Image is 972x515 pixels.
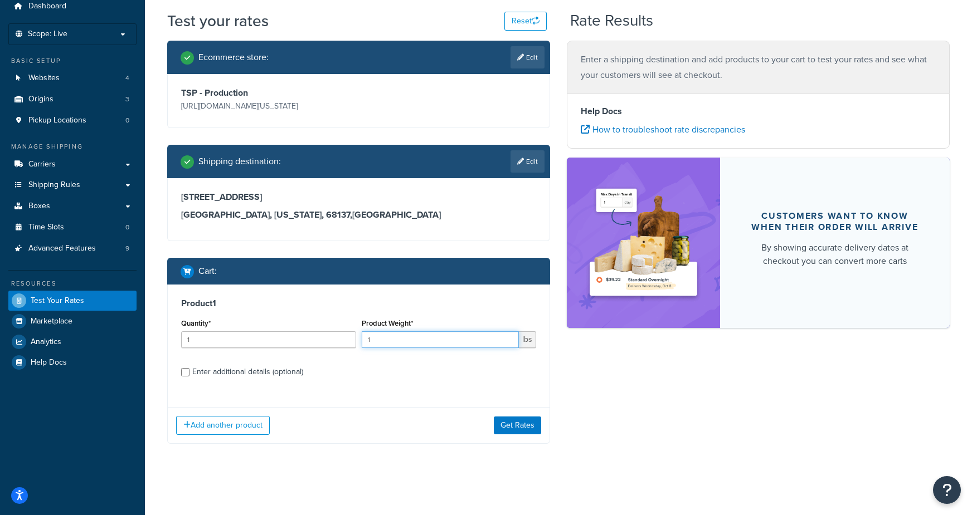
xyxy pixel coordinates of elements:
h2: Ecommerce store : [198,52,269,62]
button: Get Rates [494,416,541,434]
span: Marketplace [31,317,72,326]
h2: Rate Results [570,12,653,30]
h3: [GEOGRAPHIC_DATA], [US_STATE], 68137 , [GEOGRAPHIC_DATA] [181,209,536,220]
h3: Product 1 [181,298,536,309]
h2: Cart : [198,266,217,276]
li: Origins [8,89,137,110]
a: Time Slots0 [8,217,137,238]
h1: Test your rates [167,10,269,32]
span: 3 [125,95,129,104]
a: Shipping Rules [8,175,137,195]
span: 9 [125,244,129,253]
span: Time Slots [28,223,64,232]
span: Dashboard [28,2,66,11]
a: Pickup Locations0 [8,110,137,131]
span: Scope: Live [28,30,67,39]
span: 4 [125,73,129,83]
li: Advanced Features [8,238,137,259]
a: Marketplace [8,311,137,331]
button: Reset [504,12,547,31]
div: Enter additional details (optional) [192,364,303,380]
div: Manage Shipping [8,142,137,151]
input: Enter additional details (optional) [181,368,189,376]
a: Advanced Features9 [8,238,137,259]
a: Edit [511,46,545,68]
span: Analytics [31,337,61,347]
li: Time Slots [8,217,137,238]
div: By showing accurate delivery dates at checkout you can convert more carts [747,241,923,268]
label: Quantity* [181,319,211,327]
span: Advanced Features [28,244,96,253]
span: Help Docs [31,358,67,367]
span: 0 [125,116,129,125]
input: 0.00 [362,331,519,348]
a: Origins3 [8,89,137,110]
span: Test Your Rates [31,296,84,306]
button: Open Resource Center [933,476,961,504]
a: Test Your Rates [8,291,137,311]
p: Enter a shipping destination and add products to your cart to test your rates and see what your c... [581,52,936,83]
a: Boxes [8,196,137,217]
a: Carriers [8,154,137,175]
img: feature-image-ddt-36eae7f7280da8017bfb280eaccd9c446f90b1fe08728e4019434db127062ab4.png [584,174,703,311]
span: Carriers [28,160,56,169]
a: How to troubleshoot rate discrepancies [581,123,745,136]
span: 0 [125,223,129,232]
span: Websites [28,73,60,83]
div: Resources [8,279,137,288]
span: Boxes [28,202,50,211]
span: Origins [28,95,54,104]
span: Pickup Locations [28,116,86,125]
span: Shipping Rules [28,180,80,190]
a: Help Docs [8,352,137,372]
input: 0 [181,331,356,348]
a: Analytics [8,332,137,352]
p: [URL][DOMAIN_NAME][US_STATE] [181,99,356,114]
h3: [STREET_ADDRESS] [181,192,536,203]
div: Customers want to know when their order will arrive [747,210,923,233]
h4: Help Docs [581,105,936,118]
label: Product Weight* [362,319,413,327]
h3: TSP - Production [181,87,356,99]
li: Websites [8,68,137,89]
a: Websites4 [8,68,137,89]
h2: Shipping destination : [198,156,281,166]
span: lbs [519,331,536,348]
li: Pickup Locations [8,110,137,131]
div: Basic Setup [8,56,137,66]
button: Add another product [176,416,270,435]
a: Edit [511,150,545,173]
